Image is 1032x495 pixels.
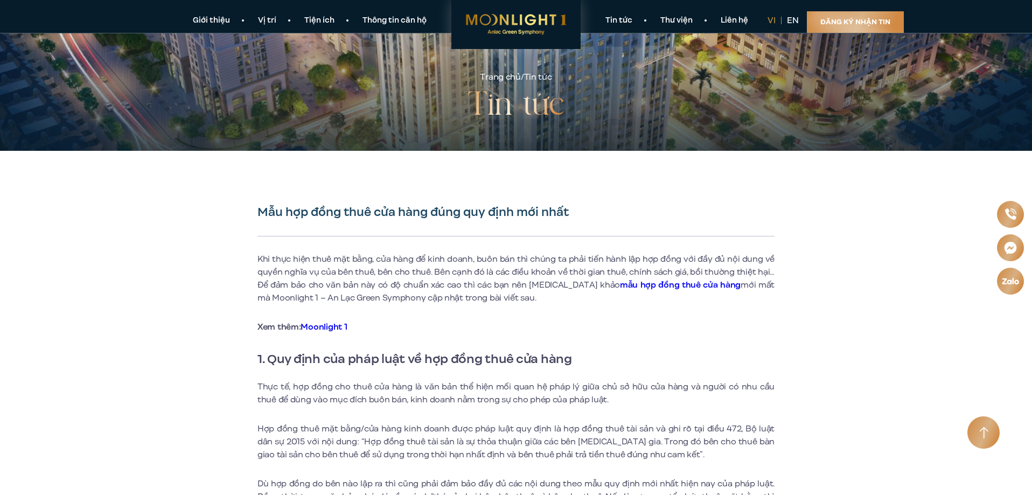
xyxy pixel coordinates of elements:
strong: Xem thêm: [257,321,347,333]
a: Đăng ký nhận tin [807,11,904,33]
img: Arrow icon [979,427,988,439]
h1: Mẫu hợp đồng thuê cửa hàng đúng quy định mới nhất [257,205,775,220]
a: Thông tin căn hộ [348,15,441,26]
p: Thực tế, hợp đồng cho thuê cửa hàng là văn bản thể hiện mối quan hệ pháp lý giữa chủ sở hữu cửa h... [257,380,775,406]
a: vi [768,15,776,26]
a: Liên hệ [707,15,762,26]
a: Tiện ích [290,15,348,26]
a: Thư viện [646,15,707,26]
a: en [787,15,799,26]
strong: 1. Quy định của pháp luật về hợp đồng thuê cửa hàng [257,350,572,368]
a: Giới thiệu [179,15,244,26]
img: Zalo icon [1001,276,1020,285]
div: / [480,71,552,84]
a: Vị trí [244,15,290,26]
a: Moonlight 1 [301,321,347,333]
a: mẫu hợp đồng thuê cửa hàng [620,279,741,291]
h2: Tin tức [468,84,564,127]
img: Phone icon [1004,208,1017,221]
a: Trang chủ [480,71,520,83]
a: Tin tức [591,15,646,26]
p: Khi thực hiện thuê mặt bằng, cửa hàng để kinh doanh, buôn bán thì chúng ta phải tiến hành lập hợp... [257,253,775,304]
p: Hợp đồng thuê mặt bằng/cửa hàng kinh doanh được pháp luật quy định là hợp đồng thuê tài sản và gh... [257,422,775,461]
span: Tin tức [524,71,552,83]
img: Messenger icon [1003,240,1017,255]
